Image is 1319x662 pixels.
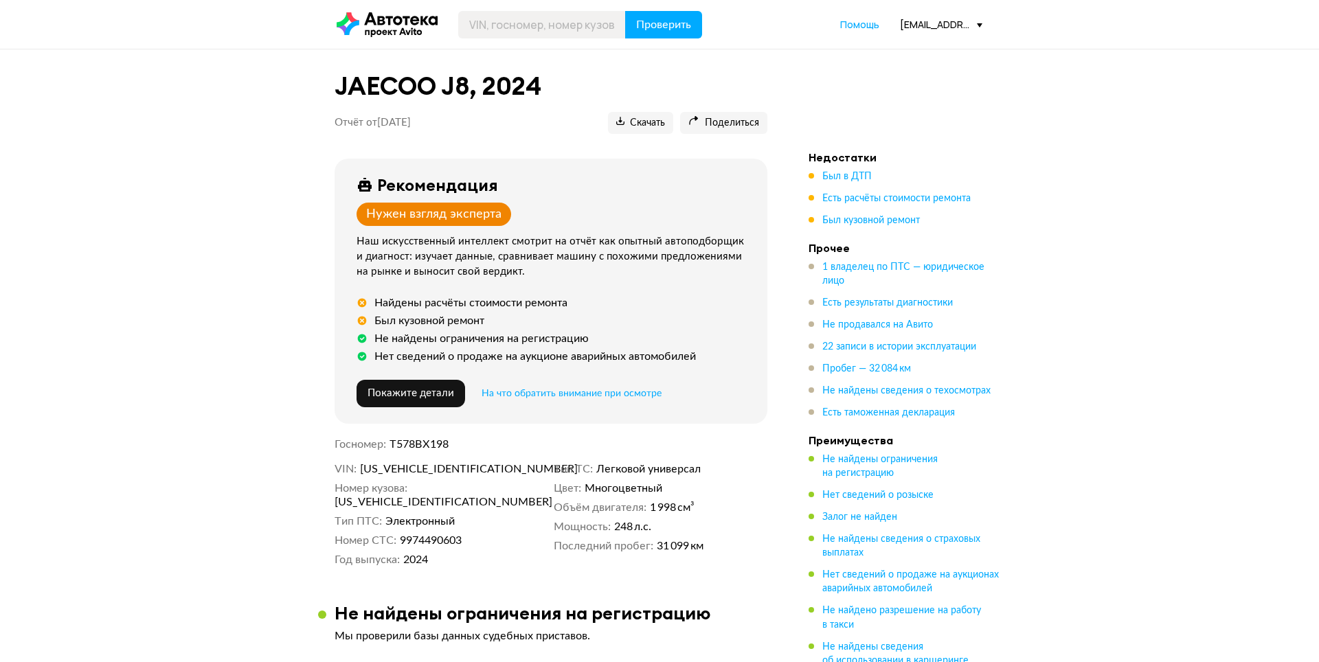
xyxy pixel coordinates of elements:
span: 1 владелец по ПТС — юридическое лицо [822,262,984,286]
span: 2024 [403,553,428,567]
dt: Последний пробег [554,539,653,553]
span: Пробег — 32 084 км [822,364,911,374]
div: Рекомендация [377,175,498,194]
h4: Прочее [809,241,1001,255]
span: [US_VEHICLE_IDENTIFICATION_NUMBER] [360,462,518,476]
span: 248 л.с. [614,520,651,534]
dt: Номер СТС [335,534,396,547]
div: Нужен взгляд эксперта [366,207,501,222]
span: Нет сведений о розыске [822,490,934,500]
span: Есть расчёты стоимости ремонта [822,194,971,203]
span: Проверить [636,19,691,30]
span: Не найдены сведения о страховых выплатах [822,534,980,558]
span: Т578ВХ198 [390,439,449,450]
dt: Госномер [335,437,386,451]
h3: Не найдены ограничения на регистрацию [335,602,711,624]
div: Не найдены ограничения на регистрацию [374,332,589,345]
dt: Год выпуска [335,553,400,567]
button: Скачать [608,112,673,134]
a: Помощь [840,18,879,32]
span: 22 записи в истории эксплуатации [822,342,976,352]
span: Не найдены ограничения на регистрацию [822,455,938,478]
dt: Цвет [554,481,581,495]
dt: Тип ТС [554,462,593,476]
span: Был кузовной ремонт [822,216,920,225]
span: Покажите детали [368,388,454,398]
span: Есть таможенная декларация [822,408,955,418]
span: На что обратить внимание при осмотре [482,389,662,398]
span: Был в ДТП [822,172,872,181]
dt: Объём двигателя [554,501,646,514]
span: Легковой универсал [596,462,701,476]
span: Нет сведений о продаже на аукционах аварийных автомобилей [822,570,999,593]
span: [US_VEHICLE_IDENTIFICATION_NUMBER] [335,495,493,509]
span: 9974490603 [400,534,462,547]
div: [EMAIL_ADDRESS][DOMAIN_NAME] [900,18,982,31]
span: Не найдены сведения о техосмотрах [822,386,991,396]
button: Поделиться [680,112,767,134]
span: Есть результаты диагностики [822,298,953,308]
button: Проверить [625,11,702,38]
span: Не найдено разрешение на работу в такси [822,606,981,629]
span: Поделиться [688,117,759,130]
div: Нет сведений о продаже на аукционе аварийных автомобилей [374,350,696,363]
p: Отчёт от [DATE] [335,116,411,130]
span: 31 099 км [657,539,703,553]
div: Наш искусственный интеллект смотрит на отчёт как опытный автоподборщик и диагност: изучает данные... [357,234,751,279]
span: Залог не найден [822,512,897,522]
h1: JAECOO J8, 2024 [335,71,767,101]
h4: Преимущества [809,433,1001,447]
h4: Недостатки [809,150,1001,164]
span: Не продавался на Авито [822,320,933,330]
span: Скачать [616,117,665,130]
span: Электронный [385,514,455,528]
dt: Мощность [554,520,611,534]
dt: Тип ПТС [335,514,382,528]
button: Покажите детали [357,380,465,407]
span: Многоцветный [585,481,662,495]
input: VIN, госномер, номер кузова [458,11,626,38]
p: Мы проверили базы данных судебных приставов. [335,629,767,643]
dt: Номер кузова [335,481,407,495]
dt: VIN [335,462,357,476]
div: Найдены расчёты стоимости ремонта [374,296,567,310]
div: Был кузовной ремонт [374,314,484,328]
span: Помощь [840,18,879,31]
span: 1 998 см³ [650,501,695,514]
